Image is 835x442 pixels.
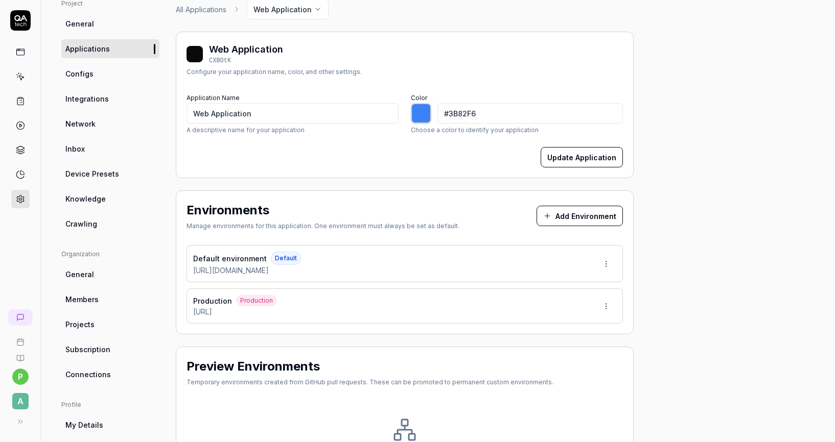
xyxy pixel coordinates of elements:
span: Connections [65,369,111,380]
div: Organization [61,250,159,259]
input: #3B82F6 [437,103,623,124]
span: Knowledge [65,193,106,204]
a: Subscription [61,340,159,359]
a: General [61,265,159,284]
div: Temporary environments created from GitHub pull requests. These can be promoted to permanent cust... [187,378,553,387]
p: Choose a color to identify your application [411,126,623,135]
span: Production [193,296,232,306]
a: Book a call with us [4,330,36,346]
div: Web Application [209,42,283,56]
span: Applications [65,43,110,54]
a: Crawling [61,214,159,233]
span: A [12,393,29,409]
a: Connections [61,365,159,384]
span: [URL][DOMAIN_NAME] [193,265,269,276]
span: Members [65,294,99,305]
span: General [65,269,94,280]
span: Inbox [65,143,85,154]
button: Add Environment [537,206,623,226]
span: Default environment [193,253,267,264]
span: Default [271,252,301,265]
a: Applications [61,39,159,58]
button: A [4,385,36,411]
span: Device Presets [65,168,119,179]
a: Inbox [61,139,159,158]
a: Projects [61,315,159,334]
span: Crawling [65,218,97,229]
h2: Preview Environments [187,357,320,376]
div: Manage environments for this application. One environment must always be set as default. [187,222,459,231]
span: Integrations [65,93,109,104]
span: Network [65,118,96,129]
span: Configs [65,68,94,79]
span: Web Application [253,4,312,15]
input: My Application [187,103,399,124]
a: Knowledge [61,189,159,208]
p: A descriptive name for your application [187,126,399,135]
a: Members [61,290,159,309]
h2: Environments [187,201,269,219]
span: My Details [65,420,103,430]
label: Color [411,94,427,102]
a: General [61,14,159,33]
span: Projects [65,319,95,330]
span: Production [236,295,277,306]
span: Subscription [65,344,110,355]
a: Device Presets [61,164,159,183]
a: All Applications [176,4,226,15]
span: [URL] [193,306,212,317]
div: Profile [61,400,159,409]
div: CXBOtK [209,56,283,65]
a: Integrations [61,89,159,108]
a: Documentation [4,346,36,362]
button: p [12,369,29,385]
a: Network [61,114,159,133]
div: Configure your application name, color, and other settings. [187,67,362,77]
label: Application Name [187,94,240,102]
a: New conversation [8,309,33,326]
a: Configs [61,64,159,83]
a: My Details [61,415,159,434]
span: General [65,18,94,29]
button: Update Application [541,147,623,167]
